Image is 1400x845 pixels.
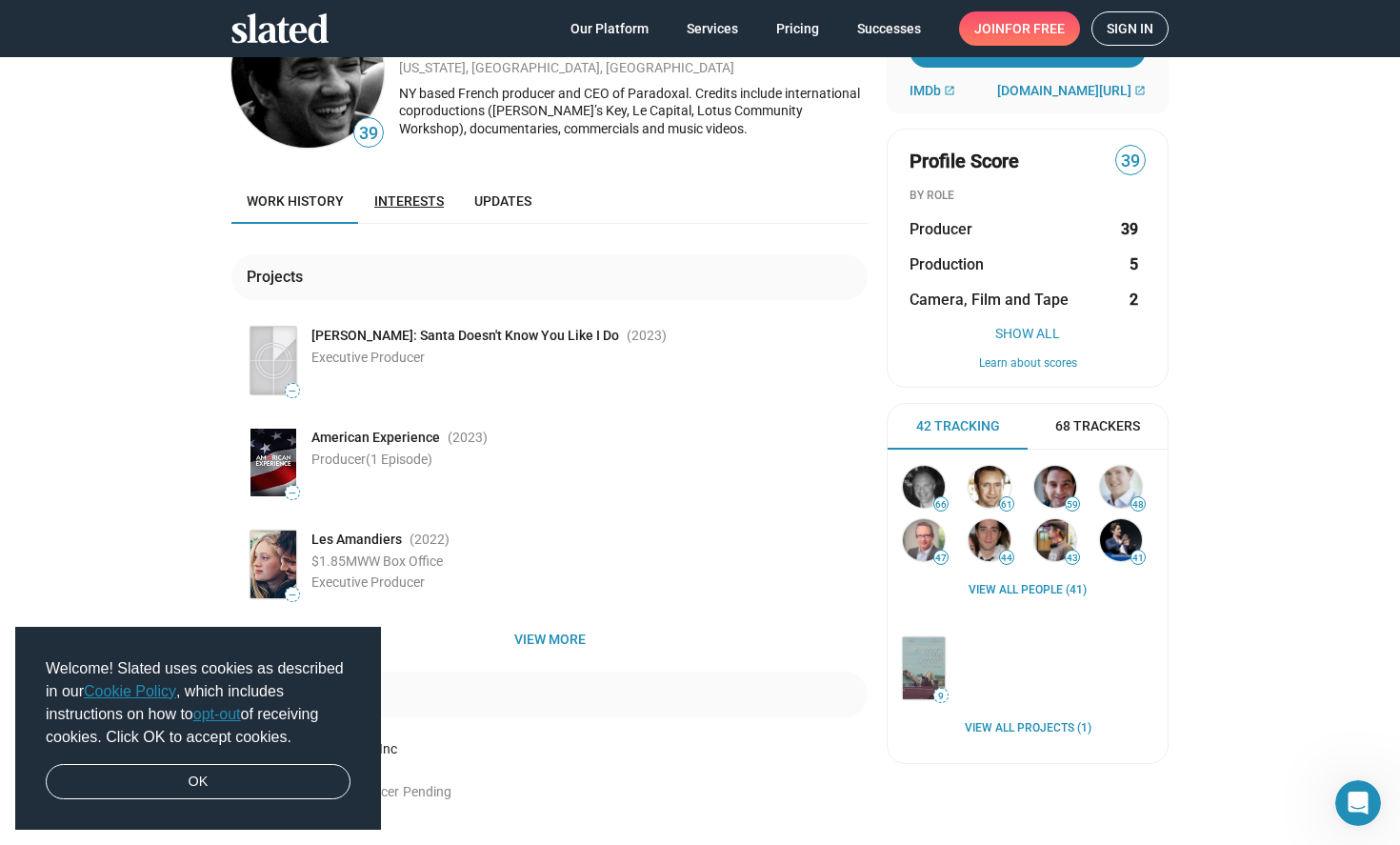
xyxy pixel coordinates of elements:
[311,452,432,467] span: Producer
[903,637,945,699] img: To Whom It May Concern
[459,178,547,224] a: Updates
[627,327,667,345] span: (2023 )
[910,83,955,98] a: IMDb
[969,519,1010,561] img: Noah Sacco
[934,499,948,511] span: 66
[910,326,1146,341] button: Show All
[997,83,1131,98] span: [DOMAIN_NAME][URL]
[842,11,936,46] a: Successes
[250,531,296,598] img: Poster: Les Amandiers
[916,417,1000,435] span: 42 Tracking
[286,488,299,498] span: —
[899,634,949,703] a: To Whom It May Concern
[934,691,948,702] span: 9
[1066,499,1079,511] span: 59
[910,254,984,274] span: Production
[910,149,1019,174] span: Profile Score
[193,706,241,722] a: opt-out
[359,178,459,224] a: Interests
[247,193,344,209] span: Work history
[357,553,443,569] span: WW Box Office
[671,11,753,46] a: Services
[903,466,945,508] img: Michael Bassick
[311,531,402,549] span: Les Amandiers
[1034,519,1076,561] img: Karl Shefelman
[1130,254,1138,274] strong: 5
[1005,11,1065,46] span: for free
[761,11,834,46] a: Pricing
[1131,499,1145,511] span: 48
[366,452,432,467] span: (1 Episode)
[974,11,1065,46] span: Join
[910,356,1146,372] button: Learn about scores
[910,219,972,239] span: Producer
[910,290,1069,310] span: Camera, Film and Tape
[1000,499,1013,511] span: 61
[687,11,738,46] span: Services
[250,429,296,496] img: Poster: American Experience
[474,193,531,209] span: Updates
[286,590,299,600] span: —
[46,657,350,749] span: Welcome! Slated uses cookies as described in our , which includes instructions on how to of recei...
[231,622,868,656] button: View more
[570,11,649,46] span: Our Platform
[84,683,176,699] a: Cookie Policy
[247,267,310,287] div: Projects
[1121,219,1138,239] strong: 39
[403,784,451,799] span: Pending
[250,327,296,394] img: Poster: Sabrina Carpenter: Santa Doesn't Know You Like I Do
[969,583,1087,598] a: View all People (41)
[231,178,359,224] a: Work history
[15,627,381,831] div: cookieconsent
[1134,85,1146,96] mat-icon: open_in_new
[315,740,868,758] div: Paradoxal Inc
[1335,780,1381,826] iframe: Intercom live chat
[46,764,350,800] a: dismiss cookie message
[1034,466,1076,508] img: Gregoire Gensollen
[1107,12,1153,45] span: Sign in
[399,60,734,75] a: [US_STATE], [GEOGRAPHIC_DATA], [GEOGRAPHIC_DATA]
[1000,553,1013,564] span: 44
[311,327,619,345] span: [PERSON_NAME]: Santa Doesn't Know You Like I Do
[374,193,444,209] span: Interests
[286,386,299,396] span: —
[1091,11,1169,46] a: Sign in
[965,721,1091,736] a: View all Projects (1)
[311,553,357,569] span: $1.85M
[910,83,941,98] span: IMDb
[1130,290,1138,310] strong: 2
[1116,149,1145,174] span: 39
[1066,553,1079,564] span: 43
[857,11,921,46] span: Successes
[1100,466,1142,508] img: Justin Begnaud
[1131,553,1145,564] span: 41
[959,11,1080,46] a: Joinfor free
[969,466,1010,508] img: Mike Goodridge
[410,531,450,549] span: (2022 )
[247,622,852,656] span: View more
[1100,519,1142,561] img: Stephan Paternot
[910,189,1146,204] div: BY ROLE
[776,11,819,46] span: Pricing
[448,429,488,447] span: (2023 )
[399,85,868,138] div: NY based French producer and CEO of Paradoxal. Credits include international coproductions ([PERS...
[555,11,664,46] a: Our Platform
[944,85,955,96] mat-icon: open_in_new
[354,121,383,147] span: 39
[1055,417,1140,435] span: 68 Trackers
[311,574,425,590] span: Executive Producer
[934,553,948,564] span: 47
[311,350,425,365] span: Executive Producer
[903,519,945,561] img: Ted Hope
[311,429,440,447] span: American Experience
[997,83,1146,98] a: [DOMAIN_NAME][URL]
